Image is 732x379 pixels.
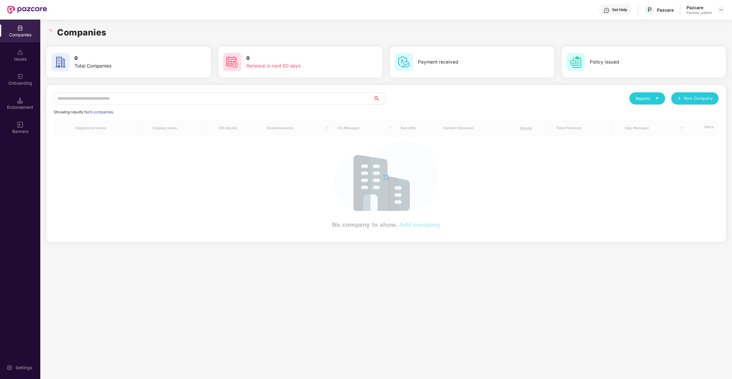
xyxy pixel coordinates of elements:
[671,92,719,105] button: plusNew Company
[636,95,659,101] div: Reports
[687,5,712,10] div: Pazcare
[603,7,610,13] img: svg+xml;base64,PHN2ZyBpZD0iSGVscC0zMngzMiIgeG1sbnM9Imh0dHA6Ly93d3cudzMub3JnLzIwMDAvc3ZnIiB3aWR0aD...
[7,6,47,14] img: New Pazcare Logo
[246,54,348,62] h3: 0
[655,96,659,100] span: caret-down
[677,96,681,101] span: plus
[373,96,386,101] span: search
[46,29,52,35] span: loading
[17,49,23,55] img: svg+xml;base64,PHN2ZyBpZD0iSXNzdWVzX2Rpc2FibGVkIiB4bWxucz0iaHR0cDovL3d3dy53My5vcmcvMjAwMC9zdmciIH...
[90,110,114,114] span: 0 companies.
[612,7,627,12] div: Get Help
[17,98,23,104] img: svg+xml;base64,PHN2ZyB3aWR0aD0iMTQuNSIgaGVpZ2h0PSIxNC41IiB2aWV3Qm94PSIwIDAgMTYgMTYiIGZpbGw9Im5vbm...
[418,58,519,66] div: Payment received
[54,110,114,114] span: Showing results for
[395,53,413,71] img: svg+xml;base64,PHN2ZyB4bWxucz0iaHR0cDovL3d3dy53My5vcmcvMjAwMC9zdmciIHdpZHRoPSI2MCIgaGVpZ2h0PSI2MC...
[684,95,713,101] span: New Company
[373,92,386,105] button: search
[590,58,691,66] div: Policy issued
[719,7,723,12] img: svg+xml;base64,PHN2ZyBpZD0iRHJvcGRvd24tMzJ4MzIiIHhtbG5zPSJodHRwOi8vd3d3LnczLm9yZy8yMDAwL3N2ZyIgd2...
[246,62,348,70] div: Renewal in next 60 days
[6,365,13,371] img: svg+xml;base64,PHN2ZyBpZD0iU2V0dGluZy0yMHgyMCIgeG1sbnM9Imh0dHA6Ly93d3cudzMub3JnLzIwMDAvc3ZnIiB3aW...
[74,62,176,70] div: Total Companies
[17,122,23,128] img: svg+xml;base64,PHN2ZyB3aWR0aD0iMTYiIGhlaWdodD0iMTYiIHZpZXdCb3g9IjAgMCAxNiAxNiIgZmlsbD0ibm9uZSIgeG...
[17,25,23,31] img: svg+xml;base64,PHN2ZyBpZD0iQ29tcGFuaWVzIiB4bWxucz0iaHR0cDovL3d3dy53My5vcmcvMjAwMC9zdmciIHdpZHRoPS...
[51,53,70,71] img: svg+xml;base64,PHN2ZyB4bWxucz0iaHR0cDovL3d3dy53My5vcmcvMjAwMC9zdmciIHdpZHRoPSI2MCIgaGVpZ2h0PSI2MC...
[687,10,712,15] div: Partner_admin
[657,7,674,13] div: Pazcare
[57,26,107,39] h1: Companies
[223,53,241,71] img: svg+xml;base64,PHN2ZyB4bWxucz0iaHR0cDovL3d3dy53My5vcmcvMjAwMC9zdmciIHdpZHRoPSI2MCIgaGVpZ2h0PSI2MC...
[14,365,34,371] div: Settings
[17,73,23,79] img: svg+xml;base64,PHN2ZyB3aWR0aD0iMjAiIGhlaWdodD0iMjAiIHZpZXdCb3g9IjAgMCAyMCAyMCIgZmlsbD0ibm9uZSIgeG...
[648,6,652,13] span: P
[74,54,176,62] h3: 0
[567,53,585,71] img: svg+xml;base64,PHN2ZyB4bWxucz0iaHR0cDovL3d3dy53My5vcmcvMjAwMC9zdmciIHdpZHRoPSI2MCIgaGVpZ2h0PSI2MC...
